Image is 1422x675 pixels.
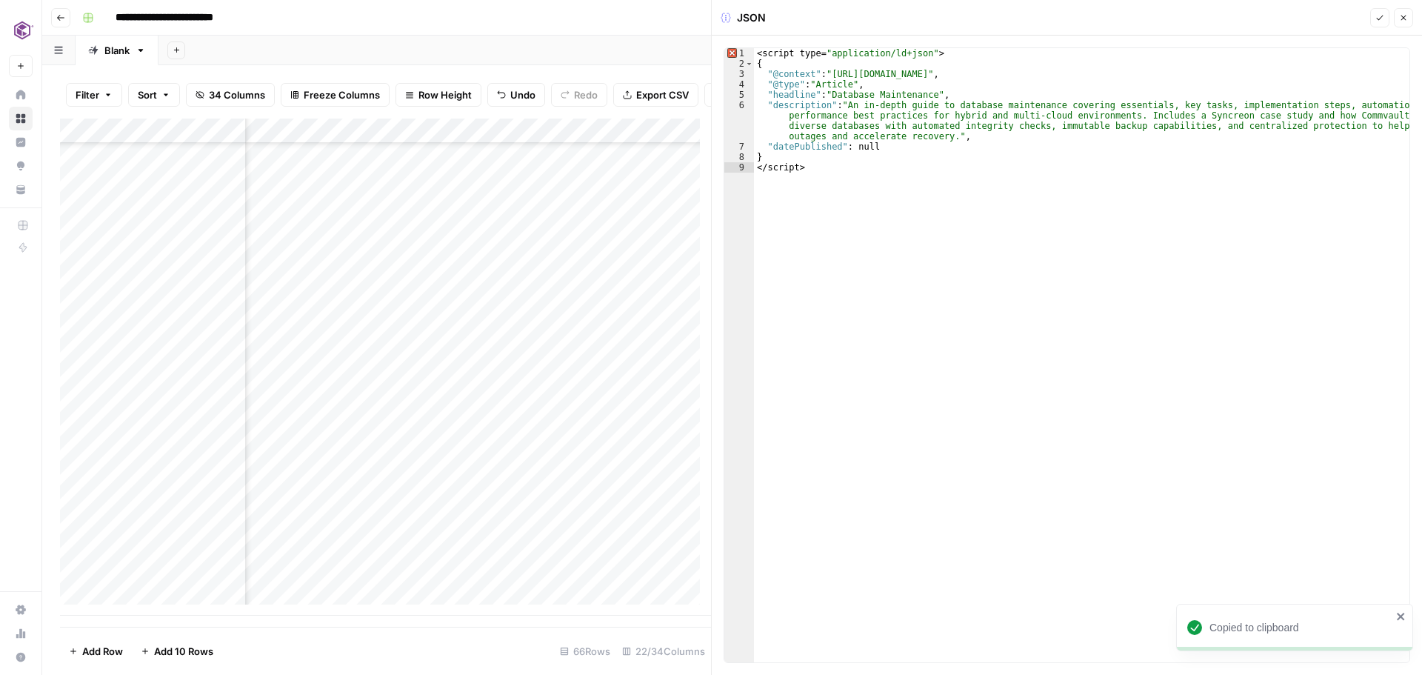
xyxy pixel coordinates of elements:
[138,87,157,102] span: Sort
[9,83,33,107] a: Home
[724,162,754,173] div: 9
[724,100,754,142] div: 6
[60,639,132,663] button: Add Row
[9,154,33,178] a: Opportunities
[9,178,33,202] a: Your Data
[76,36,158,65] a: Blank
[66,83,122,107] button: Filter
[724,79,754,90] div: 4
[613,83,698,107] button: Export CSV
[724,48,738,59] span: Error, read annotations row 1
[1209,620,1392,635] div: Copied to clipboard
[636,87,689,102] span: Export CSV
[9,17,36,44] img: Commvault Logo
[281,83,390,107] button: Freeze Columns
[1396,611,1406,622] button: close
[724,59,754,69] div: 2
[551,83,607,107] button: Redo
[154,644,213,659] span: Add 10 Rows
[510,87,535,102] span: Undo
[418,87,472,102] span: Row Height
[724,90,754,100] div: 5
[9,622,33,645] a: Usage
[724,48,754,59] div: 1
[82,644,123,659] span: Add Row
[554,639,616,663] div: 66 Rows
[9,645,33,669] button: Help + Support
[616,639,711,663] div: 22/34 Columns
[574,87,598,102] span: Redo
[487,83,545,107] button: Undo
[9,107,33,130] a: Browse
[724,69,754,79] div: 3
[745,59,753,69] span: Toggle code folding, rows 2 through 8
[209,87,265,102] span: 34 Columns
[724,152,754,162] div: 8
[128,83,180,107] button: Sort
[186,83,275,107] button: 34 Columns
[104,43,130,58] div: Blank
[9,598,33,622] a: Settings
[724,142,754,152] div: 7
[132,639,222,663] button: Add 10 Rows
[721,10,766,25] div: JSON
[76,87,99,102] span: Filter
[9,12,33,49] button: Workspace: Commvault
[304,87,380,102] span: Freeze Columns
[395,83,481,107] button: Row Height
[9,130,33,154] a: Insights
